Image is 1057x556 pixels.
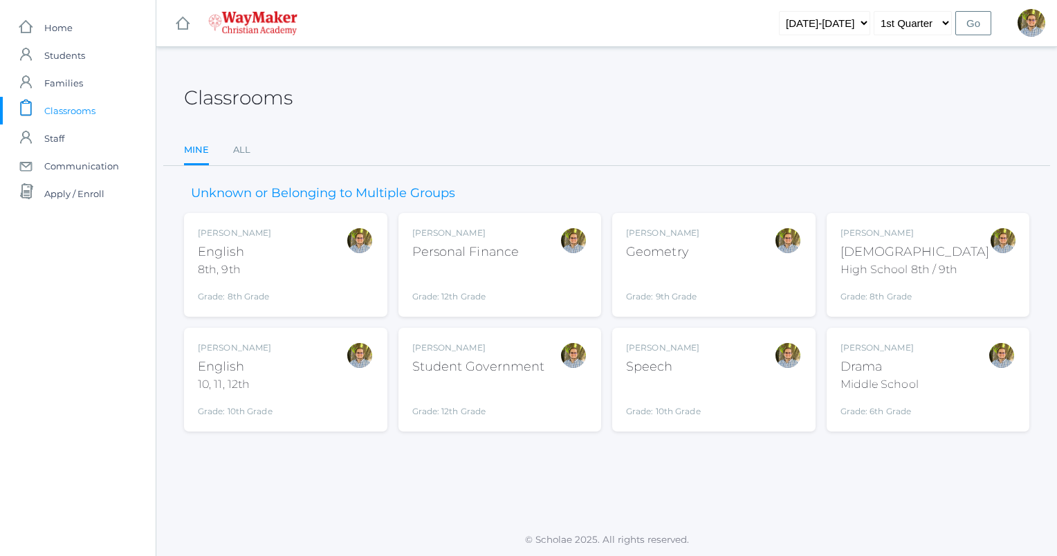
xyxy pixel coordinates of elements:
[840,227,990,239] div: [PERSON_NAME]
[346,227,374,254] div: Kylen Braileanu
[184,136,209,166] a: Mine
[156,532,1057,546] p: © Scholae 2025. All rights reserved.
[44,41,85,69] span: Students
[1018,9,1045,37] div: Kylen Braileanu
[840,398,919,418] div: Grade: 6th Grade
[44,152,119,180] span: Communication
[412,227,520,239] div: [PERSON_NAME]
[412,342,545,354] div: [PERSON_NAME]
[840,376,919,393] div: Middle School
[198,243,271,261] div: English
[840,358,919,376] div: Drama
[44,69,83,97] span: Families
[988,342,1015,369] div: Kylen Braileanu
[626,227,699,239] div: [PERSON_NAME]
[198,284,271,303] div: Grade: 8th Grade
[560,227,587,254] div: Kylen Braileanu
[840,261,990,278] div: High School 8th / 9th
[412,358,545,376] div: Student Government
[774,227,802,254] div: Kylen Braileanu
[198,342,273,354] div: [PERSON_NAME]
[184,187,462,201] h3: Unknown or Belonging to Multiple Groups
[626,342,701,354] div: [PERSON_NAME]
[989,227,1017,254] div: Kylen Braileanu
[840,342,919,354] div: [PERSON_NAME]
[626,267,699,303] div: Grade: 9th Grade
[774,342,802,369] div: Kylen Braileanu
[412,243,520,261] div: Personal Finance
[346,342,374,369] div: Kylen Braileanu
[626,382,701,418] div: Grade: 10th Grade
[840,284,990,303] div: Grade: 8th Grade
[840,243,990,261] div: [DEMOGRAPHIC_DATA]
[198,261,271,278] div: 8th, 9th
[233,136,250,164] a: All
[626,358,701,376] div: Speech
[560,342,587,369] div: Kylen Braileanu
[208,11,297,35] img: waymaker-logo-stack-white-1602f2b1af18da31a5905e9982d058868370996dac5278e84edea6dabf9a3315.png
[626,243,699,261] div: Geometry
[184,87,293,109] h2: Classrooms
[412,267,520,303] div: Grade: 12th Grade
[44,14,73,41] span: Home
[44,124,64,152] span: Staff
[198,227,271,239] div: [PERSON_NAME]
[44,180,104,207] span: Apply / Enroll
[955,11,991,35] input: Go
[198,376,273,393] div: 10, 11, 12th
[412,382,545,418] div: Grade: 12th Grade
[198,398,273,418] div: Grade: 10th Grade
[44,97,95,124] span: Classrooms
[198,358,273,376] div: English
